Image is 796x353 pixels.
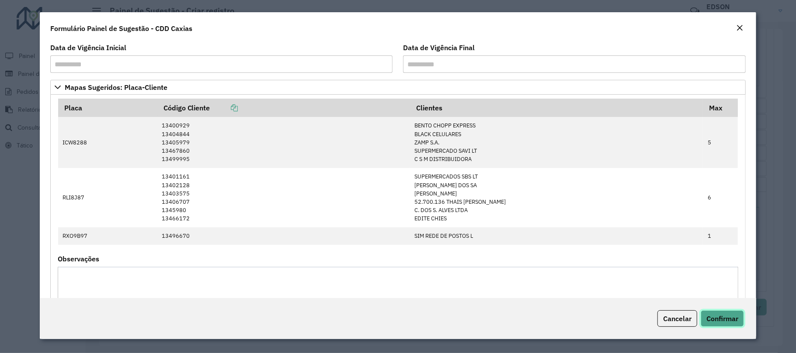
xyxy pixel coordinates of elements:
th: Código Cliente [157,99,410,117]
td: SIM REDE DE POSTOS L [410,227,703,245]
span: Mapas Sugeridos: Placa-Cliente [65,84,167,91]
label: Data de Vigência Final [403,42,475,53]
em: Fechar [736,24,743,31]
td: RLI8J87 [58,168,157,227]
button: Cancelar [657,310,697,327]
td: 13401161 13402128 13403575 13406707 1345980 13466172 [157,168,410,227]
th: Placa [58,99,157,117]
td: 5 [703,117,738,168]
td: 13496670 [157,227,410,245]
td: 13400929 13404844 13405979 13467860 13499995 [157,117,410,168]
button: Confirmar [701,310,744,327]
a: Mapas Sugeridos: Placa-Cliente [50,80,746,95]
th: Max [703,99,738,117]
td: ICW8288 [58,117,157,168]
td: RXO9B97 [58,227,157,245]
span: Confirmar [706,314,738,323]
label: Observações [58,254,99,264]
h4: Formulário Painel de Sugestão - CDD Caxias [50,23,192,34]
th: Clientes [410,99,703,117]
td: 6 [703,168,738,227]
td: SUPERMERCADOS SBS LT [PERSON_NAME] DOS SA [PERSON_NAME] 52.700.136 THAIS [PERSON_NAME] C. DOS S. ... [410,168,703,227]
td: 1 [703,227,738,245]
span: Cancelar [663,314,692,323]
a: Copiar [210,103,238,112]
label: Data de Vigência Inicial [50,42,126,53]
button: Close [733,23,746,34]
div: Mapas Sugeridos: Placa-Cliente [50,95,746,352]
td: BENTO CHOPP EXPRESS BLACK CELULARES ZAMP S.A. SUPERMERCADO SAVI LT C S M DISTRIBUIDORA [410,117,703,168]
